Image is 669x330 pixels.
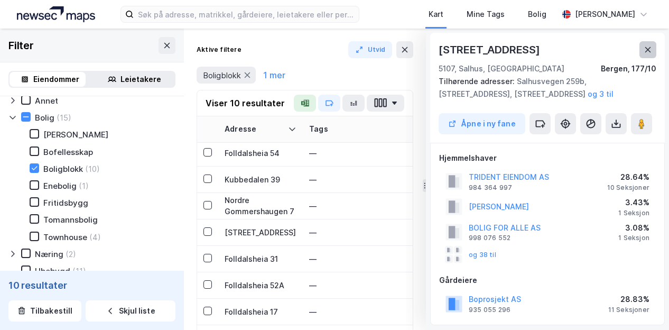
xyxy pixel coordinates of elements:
[33,73,79,86] div: Eiendommer
[43,130,108,140] div: [PERSON_NAME]
[348,41,393,58] button: Utvid
[309,250,423,267] div: —
[439,274,656,287] div: Gårdeiere
[197,45,241,54] div: Aktive filtere
[43,215,98,225] div: Tomannsbolig
[439,152,656,164] div: Hjemmelshaver
[8,279,175,292] div: 10 resultater
[309,124,423,134] div: Tags
[17,6,95,22] img: logo.a4113a55bc3d86da70a041830d287a7e.svg
[43,164,83,174] div: Boligblokk
[225,174,296,185] div: Kubbedalen 39
[607,184,649,192] div: 10 Seksjoner
[43,181,77,191] div: Enebolig
[79,181,89,191] div: (1)
[618,196,649,209] div: 3.43%
[35,249,63,259] div: Næring
[203,70,241,80] span: Boligblokk
[43,232,87,242] div: Townhouse
[607,171,649,184] div: 28.64%
[439,75,648,100] div: Salhusvegen 259b, [STREET_ADDRESS], [STREET_ADDRESS]
[309,224,423,241] div: —
[225,253,296,264] div: Folldalsheia 31
[35,113,54,123] div: Bolig
[66,249,76,259] div: (2)
[43,147,93,157] div: Bofellesskap
[469,184,512,192] div: 984 364 997
[528,8,546,21] div: Bolig
[467,8,505,21] div: Mine Tags
[72,266,86,276] div: (11)
[57,113,71,123] div: (15)
[225,306,296,317] div: Folldalsheia 17
[618,222,649,234] div: 3.08%
[120,73,161,86] div: Leietakere
[601,62,656,75] div: Bergen, 177/10
[309,171,423,188] div: —
[89,232,101,242] div: (4)
[309,197,423,214] div: —
[8,37,34,54] div: Filter
[439,77,517,86] span: Tilhørende adresser:
[616,279,669,330] iframe: Chat Widget
[8,300,81,322] button: Tilbakestill
[225,124,284,134] div: Adresse
[35,96,58,106] div: Annet
[225,148,296,159] div: Folldalsheia 54
[35,266,70,276] div: Ubebygd
[469,234,510,242] div: 998 076 552
[43,198,88,208] div: Fritidsbygg
[608,306,649,314] div: 11 Seksjoner
[469,306,510,314] div: 935 055 296
[309,144,423,161] div: —
[86,300,175,322] button: Skjul liste
[439,62,564,75] div: 5107, Salhus, [GEOGRAPHIC_DATA]
[439,113,525,134] button: Åpne i ny fane
[439,41,542,58] div: [STREET_ADDRESS]
[429,8,443,21] div: Kart
[309,277,423,294] div: —
[260,68,289,82] button: 1 mer
[618,234,649,242] div: 1 Seksjon
[134,6,359,22] input: Søk på adresse, matrikkel, gårdeiere, leietakere eller personer
[608,293,649,306] div: 28.83%
[225,195,296,217] div: Nordre Gommershaugen 7
[206,97,285,109] div: Viser 10 resultater
[225,227,296,238] div: [STREET_ADDRESS]
[618,209,649,217] div: 1 Seksjon
[575,8,635,21] div: [PERSON_NAME]
[225,280,296,291] div: Folldalsheia 52A
[309,303,423,320] div: —
[85,164,100,174] div: (10)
